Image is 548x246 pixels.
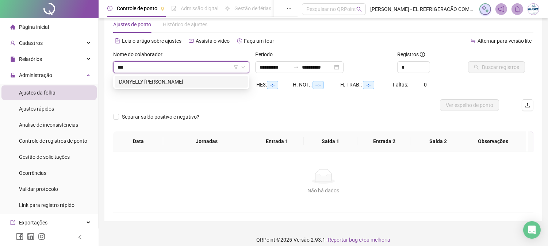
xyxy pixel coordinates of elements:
[440,99,499,111] button: Ver espelho de ponto
[523,221,541,239] div: Open Intercom Messenger
[19,56,42,62] span: Relatórios
[481,5,489,13] img: sparkle-icon.fc2bf0ac1784a2077858766a79e2daf3.svg
[393,82,409,88] span: Faltas:
[19,154,70,160] span: Gestão de solicitações
[160,7,165,11] span: pushpin
[313,81,324,89] span: --:--
[293,81,340,89] div: H. NOT.:
[163,22,207,27] span: Histórico de ajustes
[19,202,74,208] span: Link para registro rápido
[19,220,47,226] span: Exportações
[19,170,46,176] span: Ocorrências
[465,137,521,145] span: Observações
[424,82,427,88] span: 0
[225,6,230,11] span: sun
[19,106,54,112] span: Ajustes rápidos
[189,38,194,43] span: youtube
[113,50,167,58] label: Nome do colaborador
[19,138,87,144] span: Controle de registros de ponto
[27,233,34,240] span: linkedin
[10,73,15,78] span: lock
[244,38,274,44] span: Faça um tour
[514,6,521,12] span: bell
[122,38,181,44] span: Leia o artigo sobre ajustes
[234,5,271,11] span: Gestão de férias
[19,40,43,46] span: Cadastros
[471,38,476,43] span: swap
[528,4,539,15] img: 29308
[10,24,15,30] span: home
[181,5,218,11] span: Admissão digital
[19,122,78,128] span: Análise de inconsistências
[19,72,52,78] span: Administração
[370,5,475,13] span: [PERSON_NAME] - EL REFRIGERAÇÃO COMERCIO ATACADISTA E VAREJISTA DE EQUIPAMENT LTDA EPP
[468,61,525,73] button: Buscar registros
[256,81,293,89] div: HE 3:
[237,38,242,43] span: history
[77,235,83,240] span: left
[293,64,299,70] span: to
[363,81,374,89] span: --:--
[19,24,49,30] span: Página inicial
[525,102,530,108] span: upload
[267,81,278,89] span: --:--
[250,131,304,151] th: Entrada 1
[115,76,248,88] div: DANYELLY MARIA BRANDAO
[498,6,505,12] span: notification
[196,38,230,44] span: Assista o vídeo
[397,50,425,58] span: Registros
[19,186,58,192] span: Validar protocolo
[234,65,238,69] span: filter
[357,131,411,151] th: Entrada 2
[16,233,23,240] span: facebook
[293,64,299,70] span: swap-right
[171,6,176,11] span: file-done
[304,131,357,151] th: Saída 1
[10,220,15,225] span: export
[459,131,527,151] th: Observações
[119,78,244,86] div: DANYELLY [PERSON_NAME]
[356,7,362,12] span: search
[340,81,393,89] div: H. TRAB.:
[107,6,112,11] span: clock-circle
[478,38,532,44] span: Alternar para versão lite
[287,6,292,11] span: ellipsis
[122,187,525,195] div: Não há dados
[117,5,157,11] span: Controle de ponto
[19,90,55,96] span: Ajustes da folha
[113,131,163,151] th: Data
[420,52,425,57] span: info-circle
[10,41,15,46] span: user-add
[163,131,250,151] th: Jornadas
[115,38,120,43] span: file-text
[241,65,245,69] span: down
[255,50,277,58] label: Período
[294,237,310,243] span: Versão
[119,113,202,121] span: Separar saldo positivo e negativo?
[328,237,390,243] span: Reportar bug e/ou melhoria
[10,57,15,62] span: file
[113,22,151,27] span: Ajustes de ponto
[411,131,465,151] th: Saída 2
[38,233,45,240] span: instagram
